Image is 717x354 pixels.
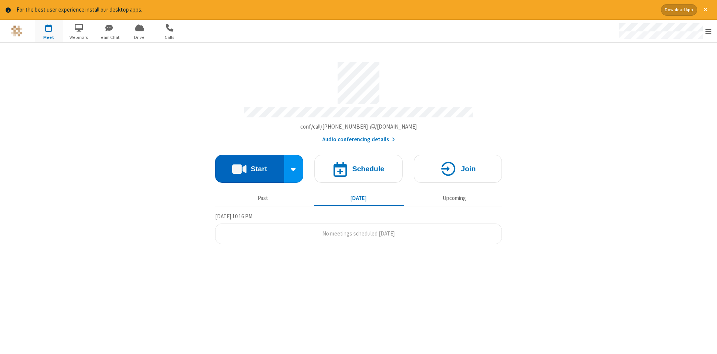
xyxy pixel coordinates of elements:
[284,155,304,183] div: Start conference options
[414,155,502,183] button: Join
[352,165,384,172] h4: Schedule
[300,123,417,130] span: Copy my meeting room link
[322,230,395,237] span: No meetings scheduled [DATE]
[409,191,499,206] button: Upcoming
[11,25,22,37] img: QA Selenium DO NOT DELETE OR CHANGE
[612,20,717,42] div: Open menu
[215,212,502,244] section: Today's Meetings
[322,135,395,144] button: Audio conferencing details
[215,213,252,220] span: [DATE] 10:16 PM
[251,165,267,172] h4: Start
[65,34,93,41] span: Webinars
[35,34,63,41] span: Meet
[215,56,502,144] section: Account details
[661,4,697,16] button: Download App
[218,191,308,206] button: Past
[700,4,711,16] button: Close alert
[300,123,417,131] button: Copy my meeting room linkCopy my meeting room link
[461,165,476,172] h4: Join
[3,20,31,42] button: Logo
[95,34,123,41] span: Team Chat
[156,34,184,41] span: Calls
[215,155,284,183] button: Start
[125,34,153,41] span: Drive
[16,6,655,14] div: For the best user experience install our desktop apps.
[314,191,404,206] button: [DATE]
[314,155,403,183] button: Schedule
